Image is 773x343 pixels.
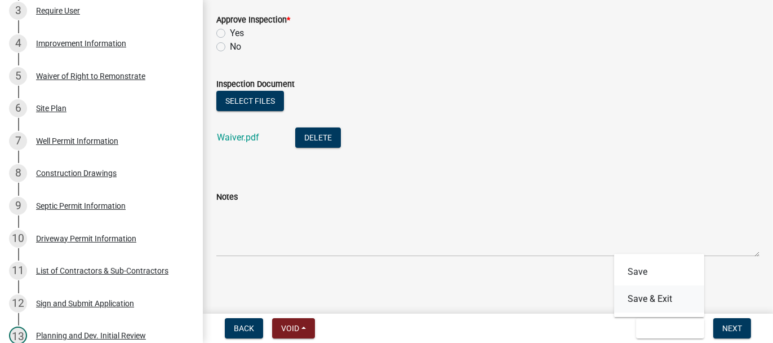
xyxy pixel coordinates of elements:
[36,137,118,145] div: Well Permit Information
[36,235,136,243] div: Driveway Permit Information
[9,34,27,52] div: 4
[295,133,341,144] wm-modal-confirm: Delete Document
[225,318,263,338] button: Back
[36,300,134,307] div: Sign and Submit Application
[713,318,751,338] button: Next
[36,39,126,47] div: Improvement Information
[216,16,290,24] label: Approve Inspection
[722,324,742,333] span: Next
[36,332,146,340] div: Planning and Dev. Initial Review
[645,324,688,333] span: Save & Exit
[636,318,704,338] button: Save & Exit
[36,267,168,275] div: List of Contractors & Sub-Contractors
[295,127,341,148] button: Delete
[9,99,27,117] div: 6
[9,294,27,313] div: 12
[9,67,27,85] div: 5
[230,40,241,54] label: No
[36,104,66,112] div: Site Plan
[36,202,126,210] div: Septic Permit Information
[9,230,27,248] div: 10
[216,81,295,89] label: Inspection Document
[9,164,27,182] div: 8
[230,27,244,40] label: Yes
[217,132,259,143] a: Waiver.pdf
[234,324,254,333] span: Back
[9,2,27,20] div: 3
[281,324,299,333] span: Void
[614,258,704,285] button: Save
[614,254,704,317] div: Save & Exit
[36,169,117,177] div: Construction Drawings
[9,262,27,280] div: 11
[9,197,27,215] div: 9
[272,318,315,338] button: Void
[216,194,238,201] label: Notes
[36,72,145,80] div: Waiver of Right to Remonstrate
[36,7,80,15] div: Require User
[614,285,704,313] button: Save & Exit
[216,91,284,111] button: Select files
[9,132,27,150] div: 7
